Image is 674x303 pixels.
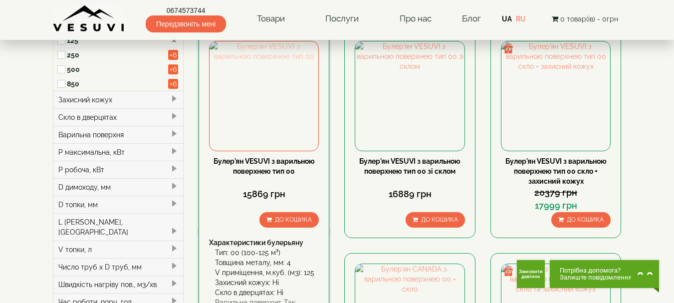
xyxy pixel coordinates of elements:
[67,35,169,45] label: 125
[210,41,318,150] img: Булер'ян VESUVI з варильною поверхнею тип 00
[501,186,611,199] div: 20379 грн
[214,157,315,175] a: Булер'ян VESUVI з варильною поверхнею тип 00
[549,13,621,24] button: 0 товар(ів) - 0грн
[146,15,226,32] span: Передзвоніть мені
[209,188,319,201] div: 15869 грн
[67,50,169,60] label: 250
[53,161,184,178] div: P робоча, кВт
[462,13,481,23] a: Блог
[168,64,178,74] span: +6
[67,79,169,89] label: 850
[215,278,319,288] div: Захисний кожух: Ні
[355,41,464,150] img: Булер'ян VESUVI з варильною поверхнею тип 00 зі склом
[53,258,184,276] div: Число труб x D труб, мм
[501,41,610,150] img: Булер'ян VESUVI з варильною поверхнею тип 00 скло + захисний кожух
[406,212,465,228] button: До кошика
[146,5,226,15] a: 0674573744
[502,15,512,23] a: UA
[53,213,184,241] div: L [PERSON_NAME], [GEOGRAPHIC_DATA]
[215,248,319,258] div: Тип: 00 (100-125 м³)
[259,212,319,228] button: До кошика
[168,50,178,60] span: +6
[421,216,458,223] span: До кошика
[168,79,178,89] span: +6
[355,188,464,201] div: 16889 грн
[53,126,184,143] div: Варильна поверхня
[53,143,184,161] div: P максимальна, кВт
[501,199,611,212] div: 17999 грн
[67,64,169,74] label: 500
[503,266,513,276] img: gift
[505,157,607,185] a: Булер'ян VESUVI з варильною поверхнею тип 00 скло + захисний кожух
[359,157,460,175] a: Булер'ян VESUVI з варильною поверхнею тип 00 зі склом
[209,238,319,248] div: Характеристики булерьяну
[53,241,184,258] div: V топки, л
[551,212,611,228] button: До кошика
[215,258,319,268] div: Товщина металу, мм: 4
[53,91,184,108] div: Захисний кожух
[215,288,319,298] div: Скло в дверцятах: Ні
[516,15,526,23] a: RU
[567,216,604,223] span: До кошика
[390,7,442,30] a: Про нас
[519,269,543,279] span: Замовити дзвінок
[315,7,369,30] a: Послуги
[215,268,319,278] div: V приміщення, м.куб. (м3): 125
[503,43,513,53] img: gift
[53,108,184,126] div: Скло в дверцятах
[275,216,312,223] span: До кошика
[517,260,545,288] button: Get Call button
[560,15,618,23] span: 0 товар(ів) - 0грн
[560,274,632,281] span: Залиште повідомлення
[53,276,184,293] div: Швидкість нагріву пов., м3/хв
[53,178,184,196] div: D димоходу, мм
[550,260,659,288] button: Chat button
[560,267,632,274] span: Потрібна допомога?
[53,196,184,213] div: D топки, мм
[53,5,125,32] img: Завод VESUVI
[247,7,295,30] a: Товари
